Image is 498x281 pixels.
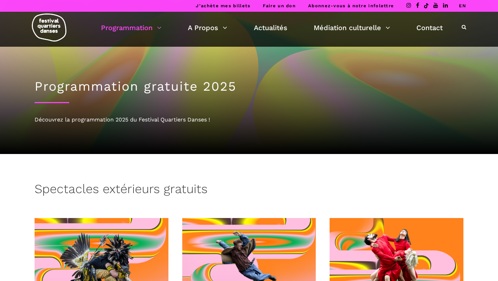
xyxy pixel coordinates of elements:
a: EN [459,3,466,8]
h3: Spectacles extérieurs gratuits [35,182,207,199]
a: A Propos [188,22,227,34]
img: logo-fqd-med [32,13,66,42]
a: Médiation culturelle [314,22,390,34]
a: Abonnez-vous à notre infolettre [308,3,394,8]
a: J’achète mes billets [196,3,250,8]
a: Programmation [101,22,162,34]
a: Faire un don [263,3,296,8]
div: Découvrez la programmation 2025 du Festival Quartiers Danses ! [35,115,463,124]
h1: Programmation gratuite 2025 [35,79,463,94]
a: Actualités [254,22,287,34]
a: Contact [416,22,443,34]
